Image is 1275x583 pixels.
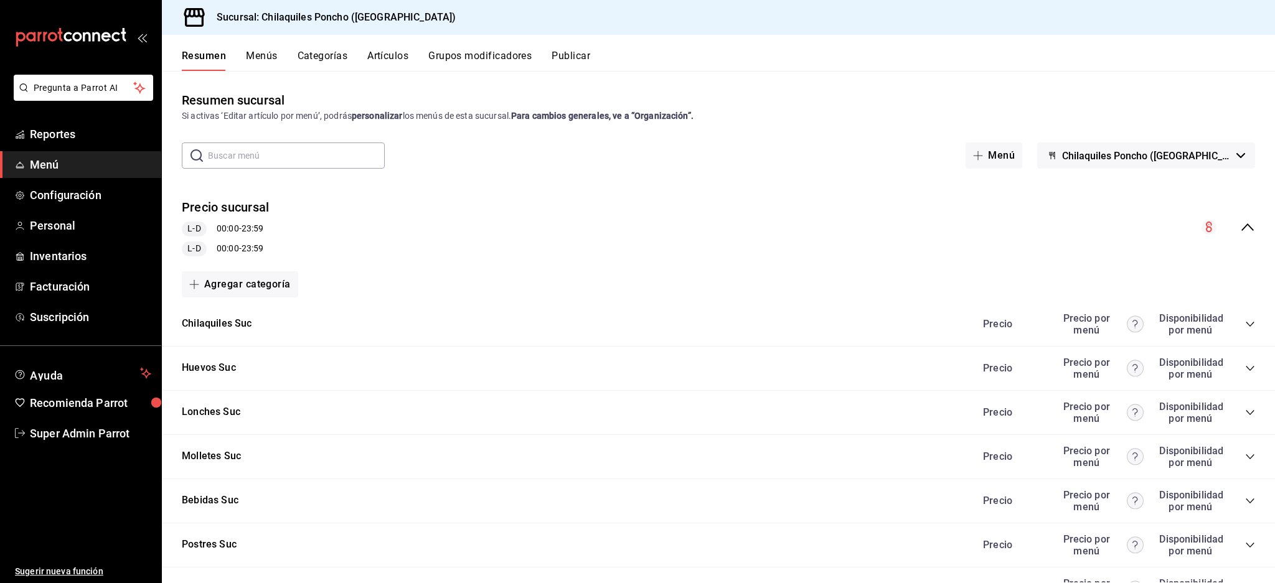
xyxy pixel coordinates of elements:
div: Disponibilidad por menú [1159,312,1221,336]
button: collapse-category-row [1245,408,1255,417]
span: Chilaquiles Poncho ([GEOGRAPHIC_DATA][PERSON_NAME]) [1062,150,1231,162]
input: Buscar menú [208,143,385,168]
h3: Sucursal: Chilaquiles Poncho ([GEOGRAPHIC_DATA]) [207,10,456,25]
button: Categorías [298,50,348,71]
button: Chilaquiles Suc [182,317,252,331]
button: Publicar [552,50,590,71]
a: Pregunta a Parrot AI [9,90,153,103]
span: Recomienda Parrot [30,394,151,411]
div: Resumen sucursal [182,91,285,110]
div: Precio [971,318,1050,330]
div: Precio por menú [1056,489,1144,513]
span: Configuración [30,187,151,203]
button: Precio sucursal [182,198,269,217]
span: Personal [30,217,151,234]
button: Agregar categoría [182,271,298,297]
div: Precio por menú [1056,533,1144,557]
div: Disponibilidad por menú [1159,489,1221,513]
div: Si activas ‘Editar artículo por menú’, podrás los menús de esta sucursal. [182,110,1255,123]
span: Menú [30,156,151,173]
strong: Para cambios generales, ve a “Organización”. [511,111,694,121]
span: Facturación [30,278,151,295]
button: collapse-category-row [1245,540,1255,550]
button: Lonches Suc [182,405,240,419]
button: Menús [246,50,277,71]
div: Disponibilidad por menú [1159,357,1221,380]
div: Disponibilidad por menú [1159,401,1221,424]
button: Bebidas Suc [182,493,238,508]
div: collapse-menu-row [162,189,1275,266]
button: Pregunta a Parrot AI [14,75,153,101]
span: Sugerir nueva función [15,565,151,578]
div: 00:00 - 23:59 [182,222,269,236]
strong: personalizar [352,111,403,121]
button: open_drawer_menu [137,32,147,42]
button: Grupos modificadores [428,50,532,71]
span: Inventarios [30,248,151,264]
div: Precio [971,362,1050,374]
button: Artículos [367,50,408,71]
span: Reportes [30,126,151,142]
button: Resumen [182,50,226,71]
span: Ayuda [30,366,135,381]
button: collapse-category-row [1245,452,1255,462]
span: Super Admin Parrot [30,425,151,442]
div: Disponibilidad por menú [1159,445,1221,469]
button: collapse-category-row [1245,319,1255,329]
div: Disponibilidad por menú [1159,533,1221,557]
div: Precio [971,406,1050,418]
span: Suscripción [30,309,151,325]
button: collapse-category-row [1245,363,1255,373]
span: Pregunta a Parrot AI [34,82,134,95]
div: Precio [971,539,1050,551]
div: Precio por menú [1056,312,1144,336]
button: Molletes Suc [182,449,241,464]
div: navigation tabs [182,50,1275,71]
div: Precio por menú [1056,357,1144,380]
button: Menú [966,142,1022,169]
div: Precio por menú [1056,401,1144,424]
button: collapse-category-row [1245,496,1255,506]
div: Precio por menú [1056,445,1144,469]
button: Huevos Suc [182,361,236,375]
div: Precio [971,450,1050,462]
button: Chilaquiles Poncho ([GEOGRAPHIC_DATA][PERSON_NAME]) [1037,142,1255,169]
button: Postres Suc [182,538,237,552]
span: L-D [182,222,205,235]
div: 00:00 - 23:59 [182,241,269,256]
div: Precio [971,495,1050,506]
span: L-D [182,242,205,255]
